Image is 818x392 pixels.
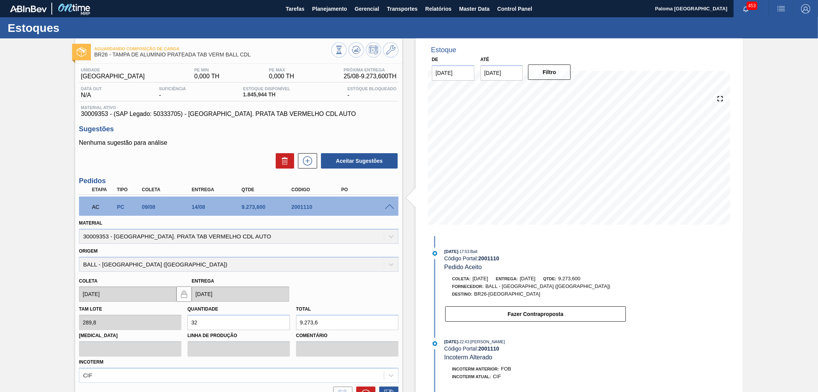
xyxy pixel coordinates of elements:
img: locked [179,289,189,299]
span: Qtde: [543,276,556,281]
span: BALL - [GEOGRAPHIC_DATA] ([GEOGRAPHIC_DATA]) [486,283,611,289]
span: Destino: [452,292,472,296]
span: Incoterm Alterado [444,354,492,361]
img: TNhmsLtSVTkK8tSr43FrP2fwEKptu5GPRR3wAAAABJRU5ErkJggg== [10,5,47,12]
span: : [PERSON_NAME] [469,339,505,344]
label: [MEDICAL_DATA] [79,330,181,341]
span: Relatórios [425,4,451,13]
span: - 17:53 [458,250,469,254]
div: Entrega [190,187,246,192]
label: Linha de Produção [188,330,290,341]
div: Qtde [240,187,296,192]
div: - [346,86,398,99]
span: Incoterm Atual: [452,374,491,379]
span: Data out [81,86,102,91]
span: Master Data [459,4,489,13]
input: dd/mm/yyyy [432,65,474,81]
span: Material ativo [81,105,397,110]
span: Estoque Bloqueado [347,86,397,91]
div: 09/08/2025 [140,204,196,210]
div: N/A [79,86,104,99]
div: - [157,86,188,99]
p: Nenhuma sugestão para análise [79,139,398,146]
span: [GEOGRAPHIC_DATA] [81,73,145,80]
img: atual [433,251,437,256]
span: Control Panel [497,4,532,13]
span: [DATE] [472,276,488,281]
div: Estoque [431,46,456,54]
span: Coleta: [452,276,471,281]
span: 30009353 - (SAP Legado: 50333705) - [GEOGRAPHIC_DATA]. PRATA TAB VERMELHO CDL AUTO [81,111,397,117]
div: Código Portal: [444,346,627,352]
div: Etapa [90,187,117,192]
span: Tarefas [286,4,304,13]
label: Material [79,220,102,226]
button: Atualizar Gráfico [349,42,364,58]
span: CIF [493,374,501,379]
span: Incoterm Anterior: [452,367,499,371]
label: Entrega [192,278,214,284]
label: De [432,57,438,62]
label: Total [296,306,311,312]
span: 9.273,600 [558,276,581,281]
span: [DATE] [520,276,535,281]
div: 14/08/2025 [190,204,246,210]
span: BR26 - TAMPA DE ALUMÍNIO PRATEADA TAB VERM BALL CDL [94,52,331,58]
button: Aceitar Sugestões [321,153,398,169]
input: dd/mm/yyyy [79,286,176,302]
span: Planejamento [312,4,347,13]
button: Visão Geral dos Estoques [331,42,347,58]
div: Tipo [115,187,142,192]
label: Incoterm [79,359,104,365]
img: Ícone [77,47,86,57]
label: Até [481,57,489,62]
img: userActions [777,4,786,13]
span: 0,000 TH [269,73,294,80]
span: Unidade [81,68,145,72]
span: [DATE] [444,339,458,344]
p: AC [92,204,115,210]
label: Comentário [296,330,398,341]
span: Próxima Entrega [344,68,397,72]
input: dd/mm/yyyy [192,286,289,302]
h1: Estoques [8,23,144,32]
span: - 22:43 [458,340,469,344]
div: Aceitar Sugestões [317,152,398,169]
div: Aguardando Composição de Carga [90,198,117,215]
span: Transportes [387,4,418,13]
span: : Ball [469,249,477,254]
h3: Pedidos [79,177,398,185]
span: PE MIN [194,68,220,72]
span: FOB [501,366,511,372]
button: Notificações [734,3,758,14]
span: 1.845,944 TH [243,92,290,98]
label: Tam lote [79,306,102,312]
span: Pedido Aceito [444,264,482,270]
label: Coleta [79,278,97,284]
h3: Sugestões [79,125,398,133]
button: Fazer Contraproposta [445,306,626,322]
img: Logout [801,4,810,13]
button: locked [176,286,192,302]
strong: 2001110 [478,346,499,352]
span: Estoque Disponível [243,86,290,91]
span: 25/08 - 9.273,600 TH [344,73,397,80]
span: 453 [747,2,757,10]
label: Origem [79,248,98,254]
span: Suficiência [159,86,186,91]
span: PE MAX [269,68,294,72]
button: Filtro [528,65,571,80]
div: PO [339,187,396,192]
strong: 2001110 [478,255,499,261]
div: 9.273,600 [240,204,296,210]
div: Nova sugestão [294,153,317,169]
img: atual [433,341,437,346]
span: Entrega: [496,276,518,281]
label: Quantidade [188,306,218,312]
span: Gerencial [355,4,379,13]
input: dd/mm/yyyy [481,65,523,81]
div: Código [290,187,346,192]
span: 0,000 TH [194,73,220,80]
button: Programar Estoque [366,42,381,58]
div: 2001110 [290,204,346,210]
